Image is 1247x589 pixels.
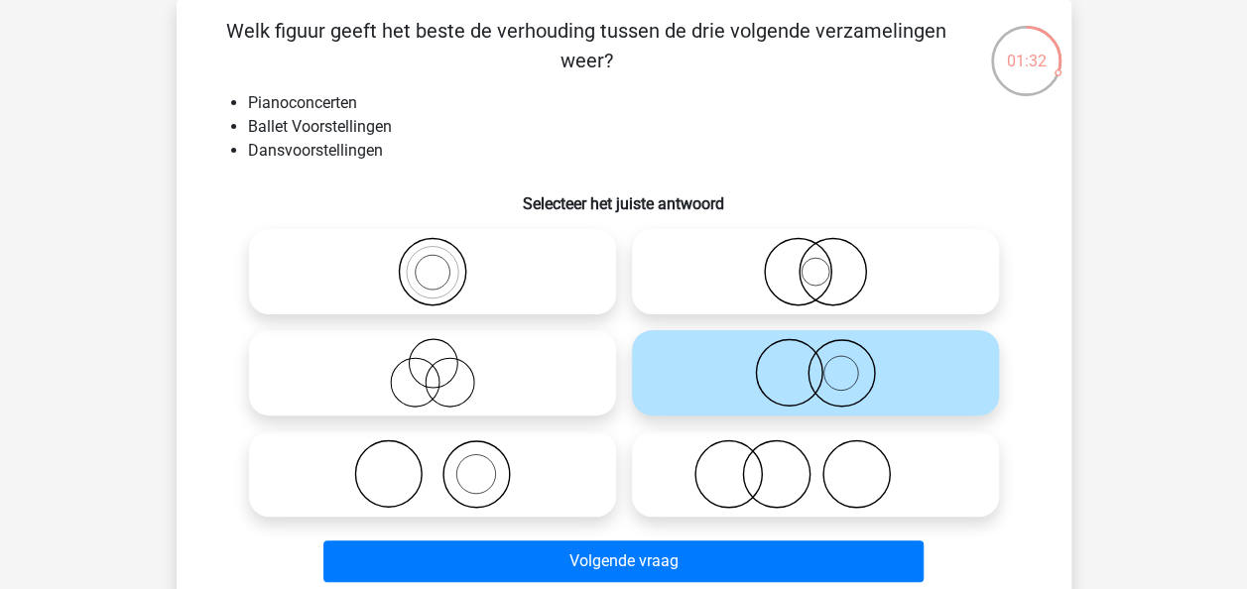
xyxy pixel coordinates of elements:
[248,139,1040,163] li: Dansvoorstellingen
[989,24,1063,73] div: 01:32
[248,115,1040,139] li: Ballet Voorstellingen
[208,16,965,75] p: Welk figuur geeft het beste de verhouding tussen de drie volgende verzamelingen weer?
[248,91,1040,115] li: Pianoconcerten
[208,178,1040,213] h6: Selecteer het juiste antwoord
[323,540,924,582] button: Volgende vraag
